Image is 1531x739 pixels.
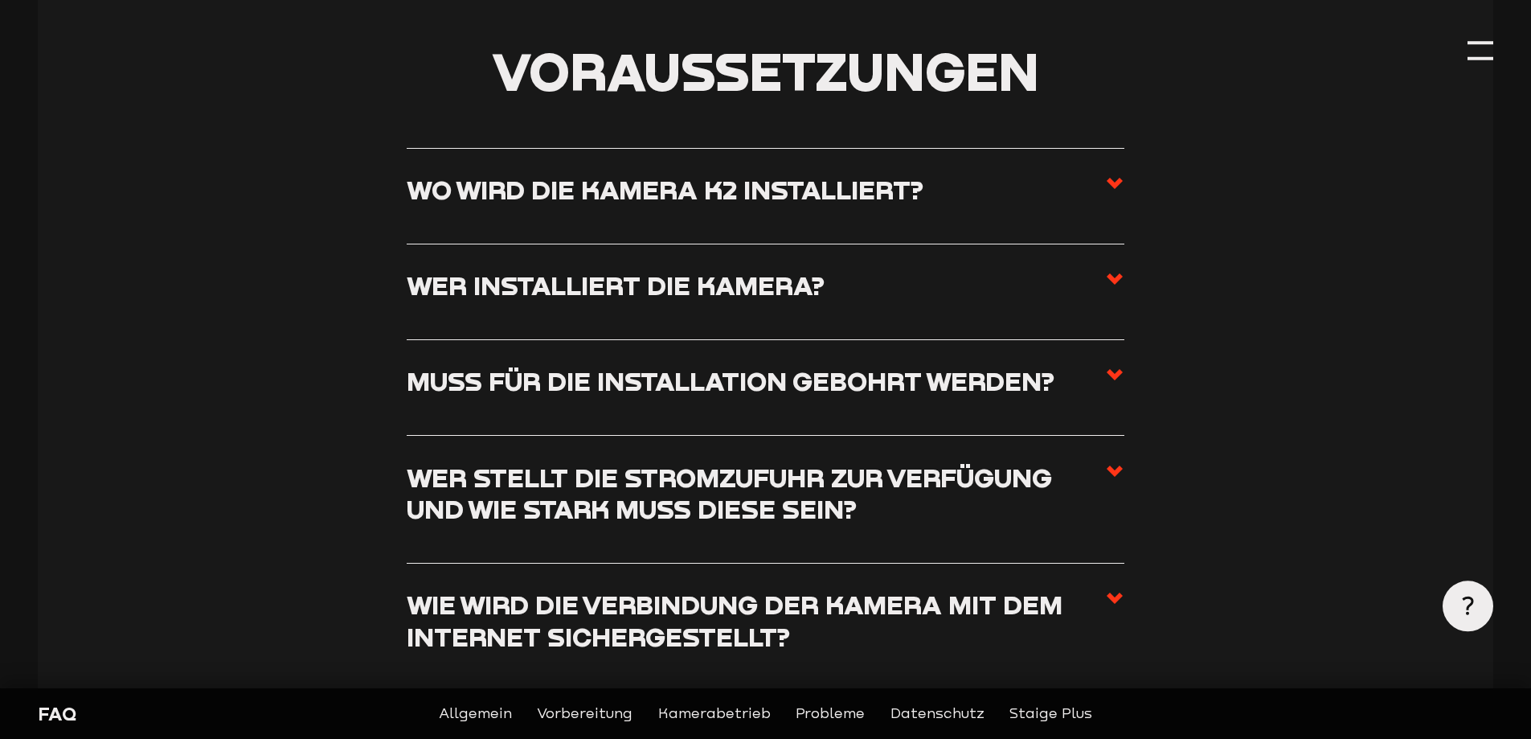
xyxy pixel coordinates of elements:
a: Vorbereitung [537,703,632,725]
a: Probleme [796,703,865,725]
a: Staige Plus [1009,703,1092,725]
h3: Wie wird die Verbindung der Kamera mit dem Internet sichergestellt? [407,589,1105,652]
a: Datenschutz [890,703,985,725]
div: FAQ [38,701,387,727]
h3: Muss für die Installation gebohrt werden? [407,365,1054,396]
span: Voraussetzungen [492,39,1039,102]
h3: Wer stellt die Stromzufuhr zur Verfügung und wie stark muss diese sein? [407,462,1105,525]
a: Allgemein [439,703,512,725]
h3: Wer installiert die Kamera? [407,269,825,301]
h3: Wo wird die Kamera K2 installiert? [407,174,923,205]
a: Kamerabetrieb [658,703,771,725]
